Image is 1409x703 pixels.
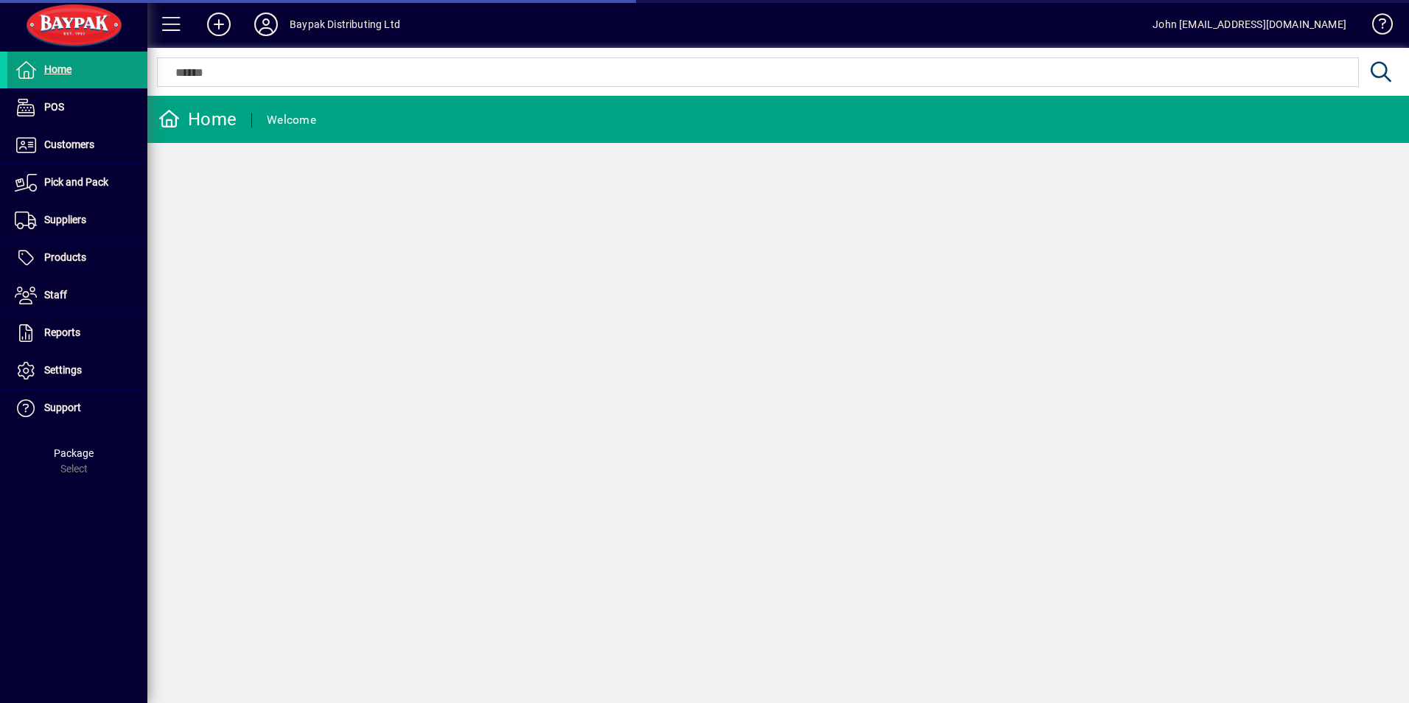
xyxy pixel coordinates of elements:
[7,352,147,389] a: Settings
[242,11,290,38] button: Profile
[267,108,316,132] div: Welcome
[44,289,67,301] span: Staff
[44,251,86,263] span: Products
[44,214,86,225] span: Suppliers
[44,402,81,413] span: Support
[7,164,147,201] a: Pick and Pack
[7,89,147,126] a: POS
[7,202,147,239] a: Suppliers
[7,277,147,314] a: Staff
[1153,13,1346,36] div: John [EMAIL_ADDRESS][DOMAIN_NAME]
[1361,3,1391,51] a: Knowledge Base
[195,11,242,38] button: Add
[290,13,400,36] div: Baypak Distributing Ltd
[44,176,108,188] span: Pick and Pack
[7,315,147,351] a: Reports
[54,447,94,459] span: Package
[44,139,94,150] span: Customers
[44,63,71,75] span: Home
[44,326,80,338] span: Reports
[7,127,147,164] a: Customers
[7,239,147,276] a: Products
[44,364,82,376] span: Settings
[44,101,64,113] span: POS
[158,108,237,131] div: Home
[7,390,147,427] a: Support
